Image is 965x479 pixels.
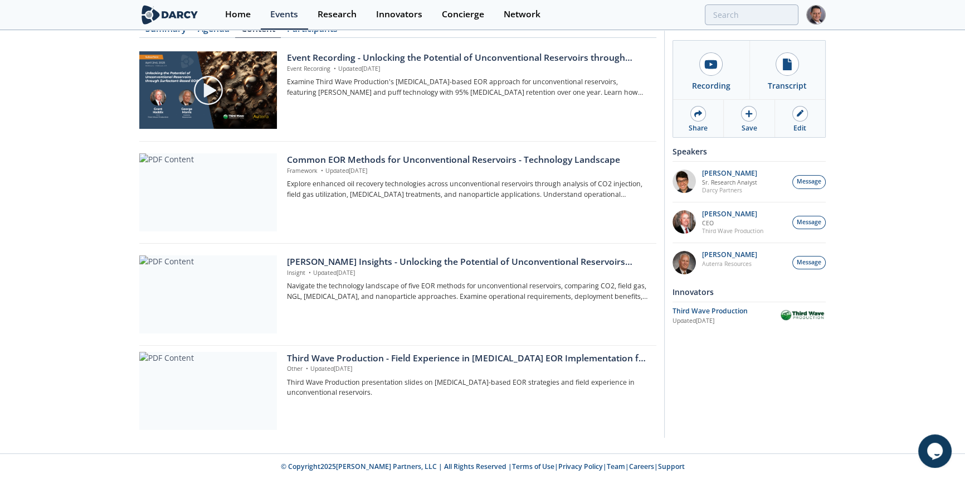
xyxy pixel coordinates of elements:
p: Explore enhanced oil recovery technologies across unconventional reservoirs through analysis of C... [287,179,649,200]
span: • [332,65,338,72]
div: Innovators [672,282,826,302]
div: Save [741,123,757,133]
div: Edit [793,123,806,133]
div: Transcript [768,80,807,91]
a: Video Content Event Recording - Unlocking the Potential of Unconventional Reservoirs through [MED... [139,51,656,129]
p: [PERSON_NAME] [702,251,757,259]
div: Research [318,10,357,19]
div: Third Wave Production - Field Experience in [MEDICAL_DATA] EOR Implementation for Unconventionals [287,352,649,365]
div: Speakers [672,142,826,161]
div: Innovators [376,10,422,19]
iframe: chat widget [918,434,954,468]
a: Agenda [192,25,235,38]
button: Message [792,175,826,189]
img: play-chapters-gray.svg [193,75,224,106]
img: Profile [806,5,826,25]
img: pfbUXw5ZTiaeWmDt62ge [672,170,696,193]
img: Video Content [139,51,277,129]
a: Transcript [749,41,826,99]
span: Message [797,258,821,267]
div: Event Recording - Unlocking the Potential of Unconventional Reservoirs through [MEDICAL_DATA]-Bas... [287,51,649,65]
img: logo-wide.svg [139,5,200,25]
span: Message [797,177,821,186]
p: Event Recording Updated [DATE] [287,65,649,74]
a: PDF Content [PERSON_NAME] Insights - Unlocking the Potential of Unconventional Reservoirs through... [139,255,656,333]
a: Content [235,25,281,38]
p: Examine Third Wave Production's [MEDICAL_DATA]-based EOR approach for unconventional reservoirs, ... [287,77,649,98]
div: Recording [692,80,730,91]
a: Recording [673,41,749,99]
div: Events [270,10,298,19]
div: Concierge [442,10,484,19]
span: • [319,167,325,175]
div: [PERSON_NAME] Insights - Unlocking the Potential of Unconventional Reservoirs through [MEDICAL_DA... [287,255,649,269]
a: Careers [629,462,654,471]
input: Advanced Search [705,4,798,25]
a: Support [658,462,685,471]
p: Auterra Resources [702,260,757,268]
p: CEO [702,219,763,227]
div: Common EOR Methods for Unconventional Reservoirs - Technology Landscape [287,153,649,167]
a: PDF Content Third Wave Production - Field Experience in [MEDICAL_DATA] EOR Implementation for Unc... [139,352,656,430]
div: Third Wave Production [672,306,779,316]
div: Home [225,10,251,19]
div: Network [504,10,540,19]
p: [PERSON_NAME] [702,210,763,218]
span: • [304,365,310,372]
p: Third Wave Production [702,227,763,235]
a: Participants [281,25,343,38]
p: © Copyright 2025 [PERSON_NAME] Partners, LLC | All Rights Reserved | | | | | [70,462,895,472]
img: e9074cab-e2c1-4362-934b-f2572e4ea704 [672,251,696,274]
a: Terms of Use [512,462,554,471]
p: Other Updated [DATE] [287,365,649,374]
a: Edit [775,100,825,137]
div: Updated [DATE] [672,317,779,326]
button: Message [792,256,826,270]
a: Summary [139,25,192,38]
p: Sr. Research Analyst [702,178,757,186]
span: • [307,269,313,277]
button: Message [792,216,826,230]
span: Message [797,218,821,227]
p: Navigate the technology landscape of five EOR methods for unconventional reservoirs, comparing CO... [287,281,649,302]
a: Team [607,462,625,471]
img: Third Wave Production [779,309,826,323]
p: Framework Updated [DATE] [287,167,649,176]
a: Third Wave Production Updated[DATE] Third Wave Production [672,306,826,326]
a: PDF Content Common EOR Methods for Unconventional Reservoirs - Technology Landscape Framework •Up... [139,153,656,231]
p: Darcy Partners [702,186,757,194]
p: Third Wave Production presentation slides on [MEDICAL_DATA]-based EOR strategies and field experi... [287,378,649,398]
p: [PERSON_NAME] [702,170,757,177]
img: f31228f9-d50d-48fd-a1a2-56f3da91aa48 [672,210,696,234]
div: Share [689,123,708,133]
a: Privacy Policy [558,462,603,471]
p: Insight Updated [DATE] [287,269,649,278]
